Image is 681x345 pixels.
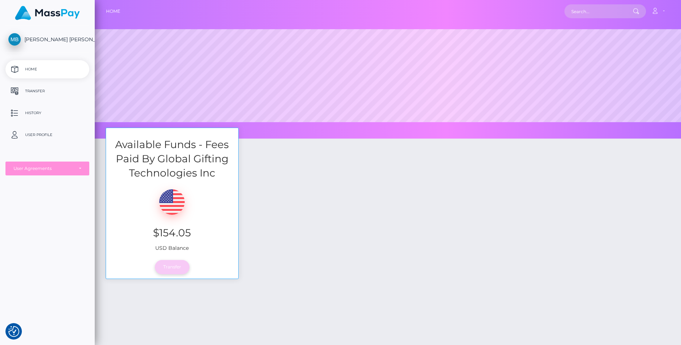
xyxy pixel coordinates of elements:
[106,137,238,181] h3: Available Funds - Fees Paid By Global Gifting Technologies Inc
[5,126,89,144] a: User Profile
[111,226,233,240] h3: $154.05
[8,86,86,97] p: Transfer
[5,104,89,122] a: History
[8,108,86,119] p: History
[5,162,89,175] button: User Agreements
[13,166,73,171] div: User Agreements
[155,260,189,274] a: Transfer
[8,326,19,337] img: Revisit consent button
[5,36,89,43] span: [PERSON_NAME] [PERSON_NAME]
[5,82,89,100] a: Transfer
[8,326,19,337] button: Consent Preferences
[5,60,89,78] a: Home
[106,180,238,256] div: USD Balance
[15,6,80,20] img: MassPay
[106,4,120,19] a: Home
[564,4,633,18] input: Search...
[8,64,86,75] p: Home
[159,189,185,215] img: USD.png
[8,129,86,140] p: User Profile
